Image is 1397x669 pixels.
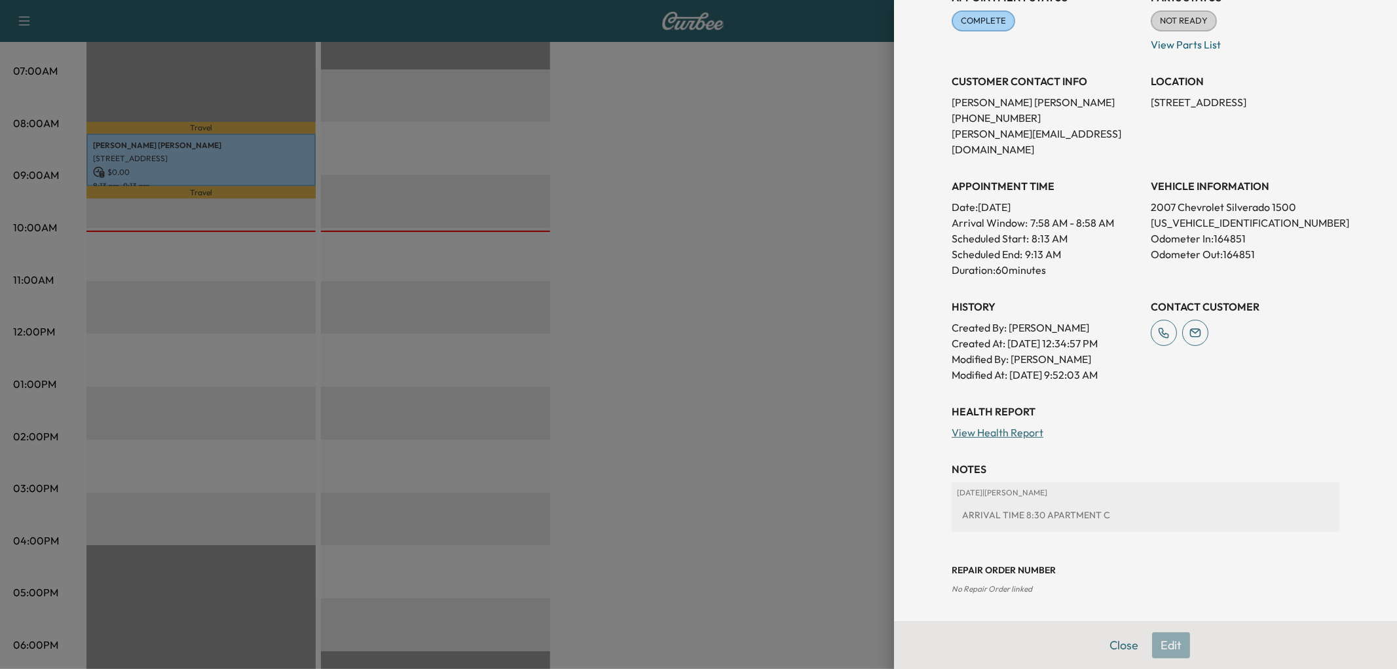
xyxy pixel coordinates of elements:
[952,564,1339,577] h3: Repair Order number
[1151,31,1339,52] p: View Parts List
[1151,178,1339,194] h3: VEHICLE INFORMATION
[952,73,1140,89] h3: CUSTOMER CONTACT INFO
[1101,632,1147,659] button: Close
[952,110,1140,126] p: [PHONE_NUMBER]
[952,199,1140,215] p: Date: [DATE]
[957,503,1334,527] div: ARRIVAL TIME 8:30 APARTMENT C
[1030,215,1114,231] span: 7:58 AM - 8:58 AM
[1032,231,1068,246] p: 8:13 AM
[1151,299,1339,315] h3: CONTACT CUSTOMER
[1151,215,1339,231] p: [US_VEHICLE_IDENTIFICATION_NUMBER]
[1152,14,1216,28] span: NOT READY
[1151,231,1339,246] p: Odometer In: 164851
[1151,94,1339,110] p: [STREET_ADDRESS]
[1151,73,1339,89] h3: LOCATION
[952,246,1022,262] p: Scheduled End:
[952,262,1140,278] p: Duration: 60 minutes
[952,351,1140,367] p: Modified By : [PERSON_NAME]
[952,215,1140,231] p: Arrival Window:
[952,94,1140,110] p: [PERSON_NAME] [PERSON_NAME]
[952,299,1140,315] h3: History
[952,231,1029,246] p: Scheduled Start:
[952,335,1140,351] p: Created At : [DATE] 12:34:57 PM
[952,126,1140,157] p: [PERSON_NAME][EMAIL_ADDRESS][DOMAIN_NAME]
[952,404,1339,419] h3: Health Report
[952,584,1032,594] span: No Repair Order linked
[1151,199,1339,215] p: 2007 Chevrolet Silverado 1500
[952,461,1339,477] h3: NOTES
[952,320,1140,335] p: Created By : [PERSON_NAME]
[953,14,1014,28] span: COMPLETE
[952,426,1043,439] a: View Health Report
[1151,246,1339,262] p: Odometer Out: 164851
[1025,246,1061,262] p: 9:13 AM
[952,178,1140,194] h3: APPOINTMENT TIME
[957,487,1334,498] p: [DATE] | [PERSON_NAME]
[952,367,1140,383] p: Modified At : [DATE] 9:52:03 AM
